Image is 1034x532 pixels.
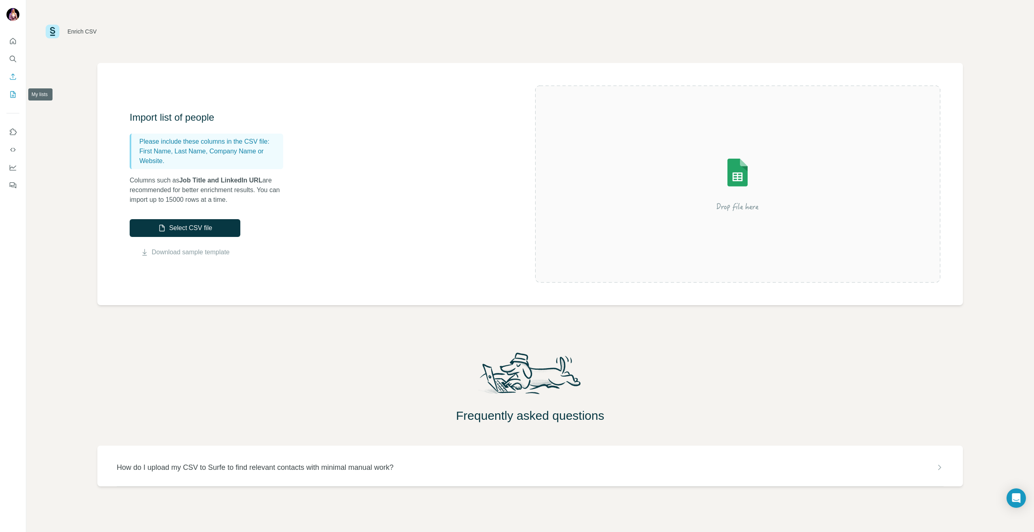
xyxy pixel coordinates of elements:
[6,8,19,21] img: Avatar
[6,34,19,48] button: Quick start
[665,136,810,232] img: Surfe Illustration - Drop file here or select below
[67,27,97,36] div: Enrich CSV
[130,247,240,257] button: Download sample template
[1007,488,1026,508] div: Open Intercom Messenger
[6,160,19,175] button: Dashboard
[139,137,280,147] p: Please include these columns in the CSV file:
[117,462,393,473] p: How do I upload my CSV to Surfe to find relevant contacts with minimal manual work?
[130,111,291,124] h3: Import list of people
[179,177,263,184] span: Job Title and LinkedIn URL
[6,69,19,84] button: Enrich CSV
[6,178,19,193] button: Feedback
[6,52,19,66] button: Search
[46,25,59,38] img: Surfe Logo
[6,142,19,157] button: Use Surfe API
[130,176,291,205] p: Columns such as are recommended for better enrichment results. You can import up to 15000 rows at...
[130,219,240,237] button: Select CSV file
[472,350,588,402] img: Surfe Mascot Illustration
[6,87,19,102] button: My lists
[139,147,280,166] p: First Name, Last Name, Company Name or Website.
[152,247,230,257] a: Download sample template
[6,125,19,139] button: Use Surfe on LinkedIn
[26,408,1034,423] h2: Frequently asked questions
